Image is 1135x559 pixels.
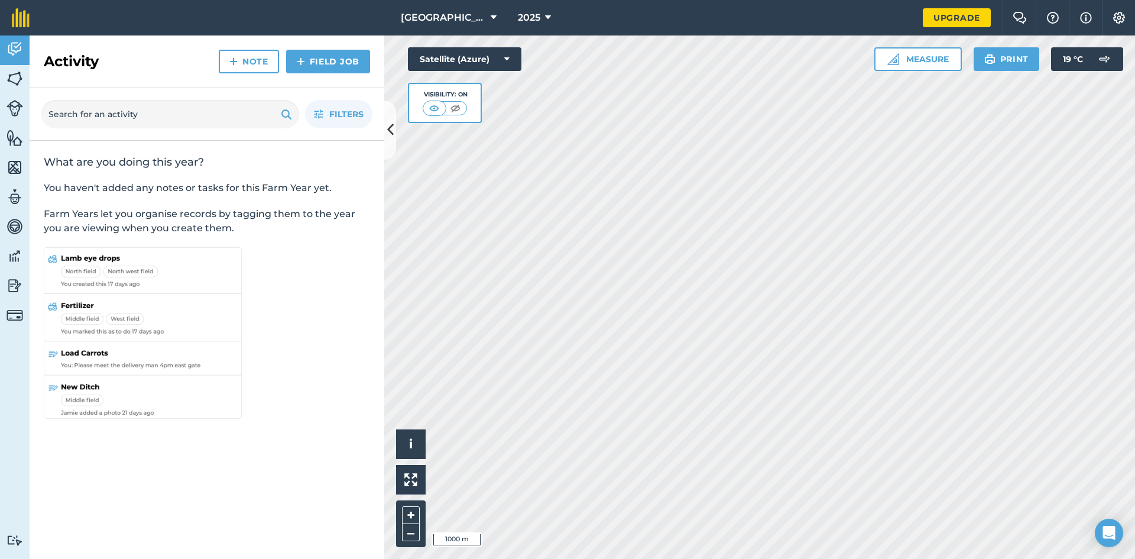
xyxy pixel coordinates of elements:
p: You haven't added any notes or tasks for this Farm Year yet. [44,181,370,195]
button: + [402,506,420,524]
img: svg+xml;base64,PHN2ZyB4bWxucz0iaHR0cDovL3d3dy53My5vcmcvMjAwMC9zdmciIHdpZHRoPSIxOSIgaGVpZ2h0PSIyNC... [984,52,995,66]
button: Print [974,47,1040,71]
h2: Activity [44,52,99,71]
img: svg+xml;base64,PHN2ZyB4bWxucz0iaHR0cDovL3d3dy53My5vcmcvMjAwMC9zdmciIHdpZHRoPSIxNyIgaGVpZ2h0PSIxNy... [1080,11,1092,25]
img: svg+xml;base64,PD94bWwgdmVyc2lvbj0iMS4wIiBlbmNvZGluZz0idXRmLTgiPz4KPCEtLSBHZW5lcmF0b3I6IEFkb2JlIE... [7,40,23,58]
img: svg+xml;base64,PD94bWwgdmVyc2lvbj0iMS4wIiBlbmNvZGluZz0idXRmLTgiPz4KPCEtLSBHZW5lcmF0b3I6IEFkb2JlIE... [7,247,23,265]
a: Upgrade [923,8,991,27]
img: svg+xml;base64,PD94bWwgdmVyc2lvbj0iMS4wIiBlbmNvZGluZz0idXRmLTgiPz4KPCEtLSBHZW5lcmF0b3I6IEFkb2JlIE... [1092,47,1116,71]
input: Search for an activity [41,100,299,128]
img: A question mark icon [1046,12,1060,24]
img: svg+xml;base64,PD94bWwgdmVyc2lvbj0iMS4wIiBlbmNvZGluZz0idXRmLTgiPz4KPCEtLSBHZW5lcmF0b3I6IEFkb2JlIE... [7,188,23,206]
img: svg+xml;base64,PHN2ZyB4bWxucz0iaHR0cDovL3d3dy53My5vcmcvMjAwMC9zdmciIHdpZHRoPSIxOSIgaGVpZ2h0PSIyNC... [281,107,292,121]
img: svg+xml;base64,PD94bWwgdmVyc2lvbj0iMS4wIiBlbmNvZGluZz0idXRmLTgiPz4KPCEtLSBHZW5lcmF0b3I6IEFkb2JlIE... [7,218,23,235]
div: Open Intercom Messenger [1095,519,1123,547]
img: svg+xml;base64,PHN2ZyB4bWxucz0iaHR0cDovL3d3dy53My5vcmcvMjAwMC9zdmciIHdpZHRoPSIxNCIgaGVpZ2h0PSIyNC... [229,54,238,69]
img: Two speech bubbles overlapping with the left bubble in the forefront [1013,12,1027,24]
img: svg+xml;base64,PD94bWwgdmVyc2lvbj0iMS4wIiBlbmNvZGluZz0idXRmLTgiPz4KPCEtLSBHZW5lcmF0b3I6IEFkb2JlIE... [7,100,23,117]
img: fieldmargin Logo [12,8,30,27]
p: Farm Years let you organise records by tagging them to the year you are viewing when you create t... [44,207,370,235]
img: svg+xml;base64,PD94bWwgdmVyc2lvbj0iMS4wIiBlbmNvZGluZz0idXRmLTgiPz4KPCEtLSBHZW5lcmF0b3I6IEFkb2JlIE... [7,307,23,324]
img: svg+xml;base64,PD94bWwgdmVyc2lvbj0iMS4wIiBlbmNvZGluZz0idXRmLTgiPz4KPCEtLSBHZW5lcmF0b3I6IEFkb2JlIE... [7,277,23,295]
img: Four arrows, one pointing top left, one top right, one bottom right and the last bottom left [404,473,417,486]
button: 19 °C [1051,47,1123,71]
img: Ruler icon [887,53,899,65]
span: 19 ° C [1063,47,1083,71]
span: 2025 [518,11,540,25]
button: Satellite (Azure) [408,47,521,71]
a: Note [219,50,279,73]
img: svg+xml;base64,PHN2ZyB4bWxucz0iaHR0cDovL3d3dy53My5vcmcvMjAwMC9zdmciIHdpZHRoPSI1NiIgaGVpZ2h0PSI2MC... [7,70,23,88]
h2: What are you doing this year? [44,155,370,169]
img: svg+xml;base64,PD94bWwgdmVyc2lvbj0iMS4wIiBlbmNvZGluZz0idXRmLTgiPz4KPCEtLSBHZW5lcmF0b3I6IEFkb2JlIE... [7,535,23,546]
img: svg+xml;base64,PHN2ZyB4bWxucz0iaHR0cDovL3d3dy53My5vcmcvMjAwMC9zdmciIHdpZHRoPSI1NiIgaGVpZ2h0PSI2MC... [7,129,23,147]
span: Filters [329,108,364,121]
a: Field Job [286,50,370,73]
img: svg+xml;base64,PHN2ZyB4bWxucz0iaHR0cDovL3d3dy53My5vcmcvMjAwMC9zdmciIHdpZHRoPSI1MCIgaGVpZ2h0PSI0MC... [448,102,463,114]
button: Filters [305,100,372,128]
img: svg+xml;base64,PHN2ZyB4bWxucz0iaHR0cDovL3d3dy53My5vcmcvMjAwMC9zdmciIHdpZHRoPSI1NiIgaGVpZ2h0PSI2MC... [7,159,23,176]
div: Visibility: On [423,90,468,99]
img: svg+xml;base64,PHN2ZyB4bWxucz0iaHR0cDovL3d3dy53My5vcmcvMjAwMC9zdmciIHdpZHRoPSI1MCIgaGVpZ2h0PSI0MC... [427,102,442,114]
span: [GEOGRAPHIC_DATA] [401,11,486,25]
button: – [402,524,420,541]
span: i [409,437,413,451]
img: A cog icon [1112,12,1126,24]
button: Measure [874,47,962,71]
img: svg+xml;base64,PHN2ZyB4bWxucz0iaHR0cDovL3d3dy53My5vcmcvMjAwMC9zdmciIHdpZHRoPSIxNCIgaGVpZ2h0PSIyNC... [297,54,305,69]
button: i [396,429,426,459]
